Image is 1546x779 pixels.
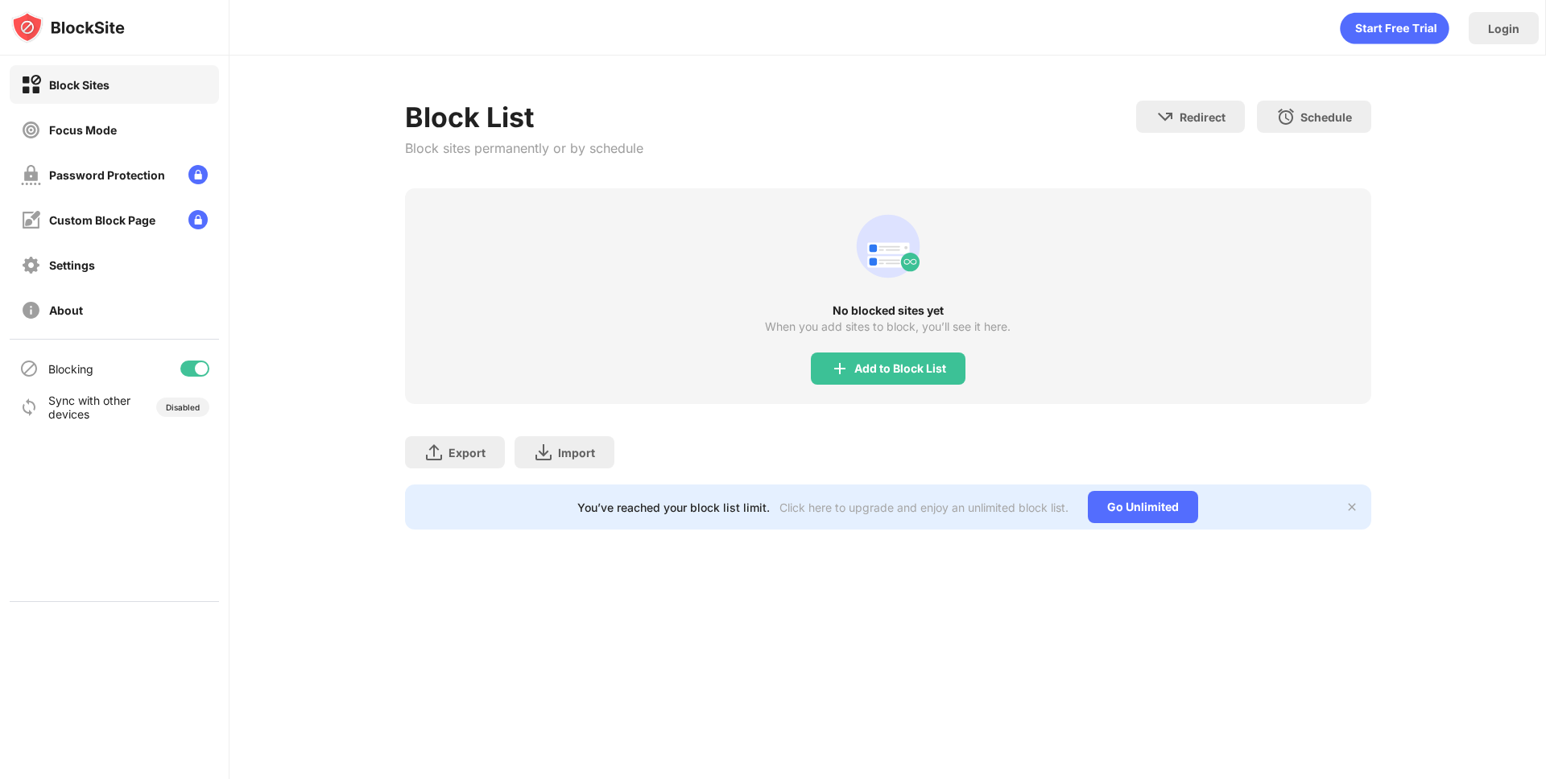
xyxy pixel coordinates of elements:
[188,210,208,229] img: lock-menu.svg
[1346,501,1358,513] img: x-button.svg
[49,303,83,317] div: About
[1180,110,1226,124] div: Redirect
[1088,491,1198,523] div: Go Unlimited
[577,501,770,514] div: You’ve reached your block list limit.
[48,394,131,421] div: Sync with other devices
[49,78,110,92] div: Block Sites
[19,359,39,378] img: blocking-icon.svg
[21,210,41,230] img: customize-block-page-off.svg
[21,165,41,185] img: password-protection-off.svg
[779,501,1069,514] div: Click here to upgrade and enjoy an unlimited block list.
[166,402,200,412] div: Disabled
[449,446,486,460] div: Export
[1300,110,1352,124] div: Schedule
[1488,22,1519,35] div: Login
[188,165,208,184] img: lock-menu.svg
[49,168,165,182] div: Password Protection
[21,120,41,140] img: focus-off.svg
[48,362,93,376] div: Blocking
[1340,12,1449,44] div: animation
[405,140,643,156] div: Block sites permanently or by schedule
[19,398,39,417] img: sync-icon.svg
[49,123,117,137] div: Focus Mode
[405,101,643,134] div: Block List
[21,300,41,320] img: about-off.svg
[405,304,1371,317] div: No blocked sites yet
[849,208,927,285] div: animation
[11,11,125,43] img: logo-blocksite.svg
[558,446,595,460] div: Import
[765,320,1011,333] div: When you add sites to block, you’ll see it here.
[21,255,41,275] img: settings-off.svg
[854,362,946,375] div: Add to Block List
[49,213,155,227] div: Custom Block Page
[49,258,95,272] div: Settings
[21,75,41,95] img: block-on.svg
